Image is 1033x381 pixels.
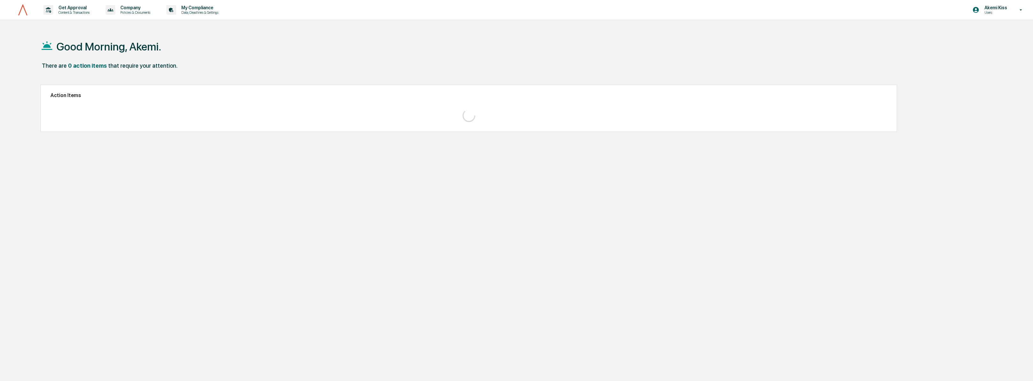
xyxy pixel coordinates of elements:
[57,40,161,53] h1: Good Morning, Akemi.
[68,62,107,69] div: 0 action items
[115,10,154,15] p: Policies & Documents
[108,62,177,69] div: that require your attention.
[176,5,222,10] p: My Compliance
[53,10,93,15] p: Content & Transactions
[115,5,154,10] p: Company
[42,62,67,69] div: There are
[15,4,31,16] img: logo
[53,5,93,10] p: Get Approval
[979,10,1010,15] p: Users
[176,10,222,15] p: Data, Deadlines & Settings
[50,92,887,98] h2: Action Items
[979,5,1010,10] p: Akemi Kiss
